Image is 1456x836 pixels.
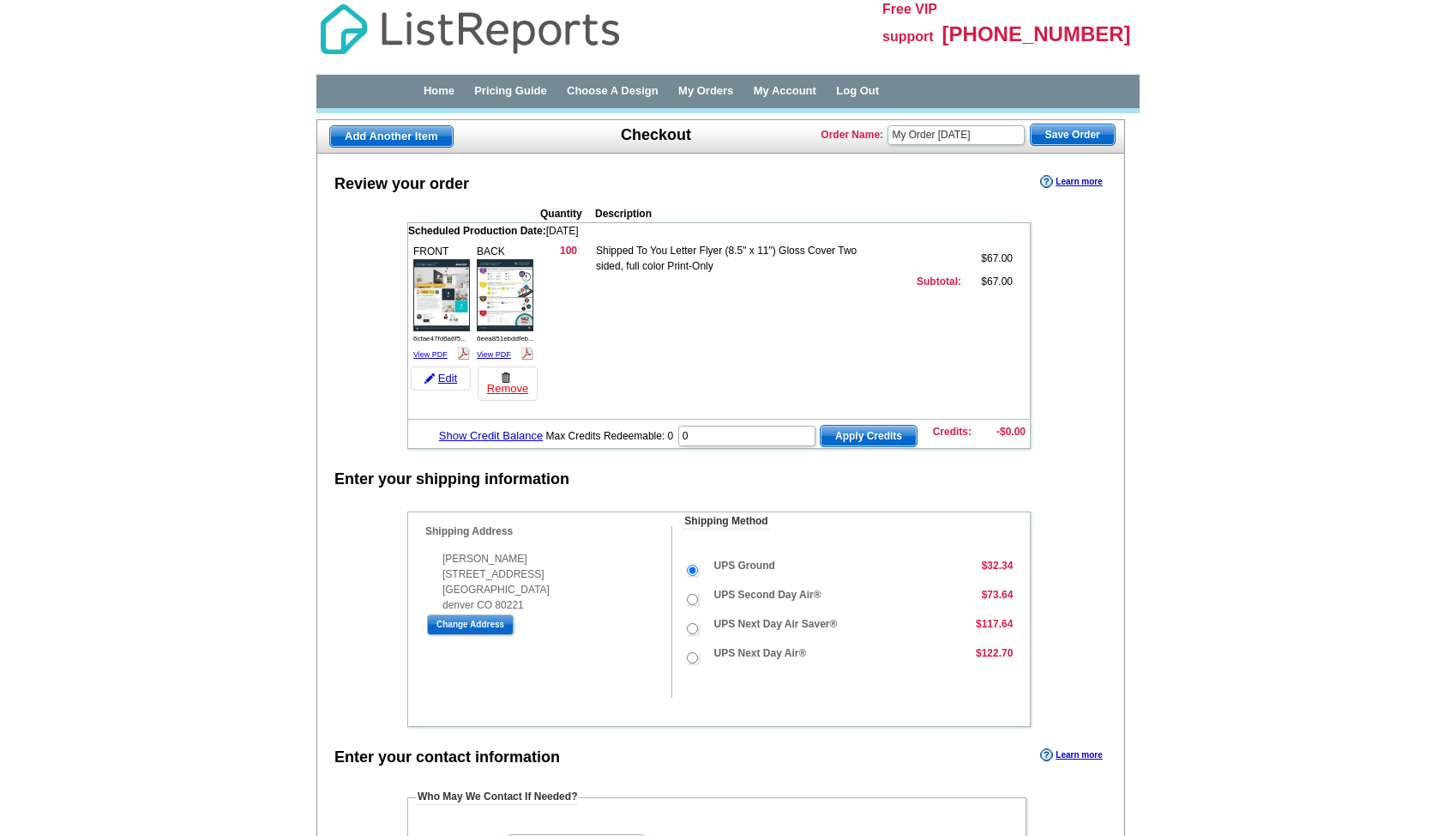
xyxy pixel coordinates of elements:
a: Show Credit Balance [439,429,543,442]
a: Remove [478,367,538,401]
img: pdf_logo.png [457,347,470,360]
a: My Account [754,84,816,97]
strong: Subtotal: [917,276,961,288]
a: Choose A Design [567,84,659,97]
legend: Shipping Method [683,514,769,530]
a: Learn more [1040,175,1102,189]
span: Save Order [1031,124,1115,145]
a: Add Another Item [329,125,454,148]
div: [PERSON_NAME] [STREET_ADDRESS] [GEOGRAPHIC_DATA] denver CO 80221 [425,551,671,613]
h4: Shipping Address [425,526,671,537]
strong: $117.64 [976,618,1013,630]
legend: Who May We Contact If Needed? [416,790,579,805]
button: Apply Credits [820,425,918,447]
td: Shipped To You Letter Flyer (8.5" x 11") Gloss Cover Two sided, full color Print-Only [596,243,858,274]
span: 6cfae47fd6a6f5... [413,335,466,342]
img: small-thumb.jpg [477,259,533,331]
span: [PHONE_NUMBER] [942,22,1131,45]
td: [DATE] [408,223,1030,239]
a: My Orders [678,84,733,97]
div: Review your order [334,173,469,196]
label: UPS Next Day Air® [714,646,807,661]
td: $67.00 [961,243,1013,274]
strong: 100 [560,245,577,257]
label: UPS Second Day Air® [714,588,821,603]
strong: $73.64 [982,589,1014,601]
button: Save Order [1030,124,1116,146]
a: View PDF [477,350,511,359]
a: Home [424,84,454,97]
div: Enter your shipping information [334,469,569,491]
strong: -$0.00 [996,426,1026,438]
span: 6eea851ebddfeb... [477,335,534,342]
th: Description [595,206,907,221]
a: Pricing Guide [474,84,547,97]
img: pdf_logo.png [520,347,533,360]
span: Add Another Item [330,126,453,147]
div: Enter your contact information [334,747,560,769]
strong: Order Name: [821,129,883,141]
img: trashcan-icon.gif [501,373,511,383]
h1: Checkout [621,126,691,144]
label: UPS Next Day Air Saver® [714,617,838,632]
img: pencil-icon.gif [424,373,435,384]
span: Scheduled Production Date: [408,225,546,237]
div: BACK [474,241,536,365]
span: Apply Credits [821,426,917,446]
a: View PDF [413,350,448,359]
label: UPS Ground [714,559,775,573]
input: Change Address [427,615,514,635]
strong: Credits: [933,426,972,438]
strong: $32.34 [982,560,1014,572]
th: Quantity [540,206,595,221]
a: Log Out [836,84,879,97]
strong: $122.70 [976,647,1013,659]
span: Free VIP support [882,2,937,44]
td: $67.00 [961,274,1013,289]
a: Edit [411,367,471,391]
div: FRONT [411,241,472,365]
a: Learn more [1040,748,1102,762]
span: Max Credits Redeemable: 0 [546,430,674,442]
img: small-thumb.jpg [413,259,470,331]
